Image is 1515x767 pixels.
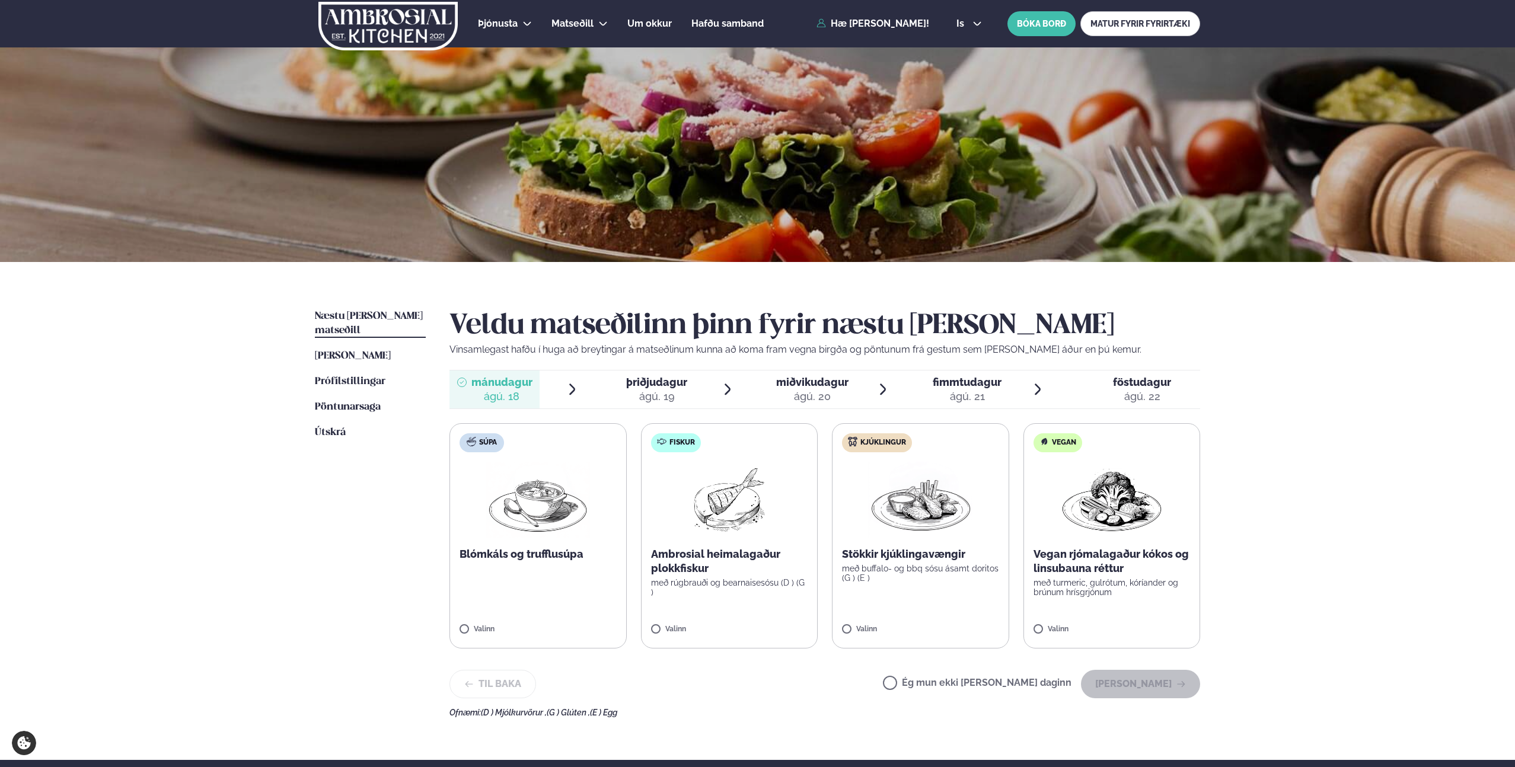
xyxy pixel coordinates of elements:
[657,437,666,446] img: fish.svg
[551,18,594,29] span: Matseðill
[1113,376,1171,388] span: föstudagur
[1113,389,1171,404] div: ágú. 22
[479,438,497,448] span: Súpa
[1081,670,1200,698] button: [PERSON_NAME]
[315,375,385,389] a: Prófílstillingar
[627,18,672,29] span: Um okkur
[691,18,764,29] span: Hafðu samband
[848,437,857,446] img: chicken.svg
[651,578,808,597] p: með rúgbrauði og bearnaisesósu (D ) (G )
[315,311,423,335] span: Næstu [PERSON_NAME] matseðill
[1052,438,1076,448] span: Vegan
[315,376,385,386] span: Prófílstillingar
[1080,11,1200,36] a: MATUR FYRIR FYRIRTÆKI
[816,18,929,29] a: Hæ [PERSON_NAME]!
[315,351,391,361] span: [PERSON_NAME]
[776,389,849,404] div: ágú. 20
[449,708,1200,717] div: Ofnæmi:
[460,547,617,561] p: Blómkáls og trufflusúpa
[471,389,532,404] div: ágú. 18
[471,376,532,388] span: mánudagur
[547,708,590,717] span: (G ) Glúten ,
[317,2,459,50] img: logo
[449,309,1200,343] h2: Veldu matseðilinn þinn fyrir næstu [PERSON_NAME]
[860,438,906,448] span: Kjúklingur
[315,427,346,437] span: Útskrá
[315,400,381,414] a: Pöntunarsaga
[1007,11,1076,36] button: BÓKA BORÐ
[842,547,999,561] p: Stökkir kjúklingavængir
[486,462,590,538] img: Soup.png
[315,349,391,363] a: [PERSON_NAME]
[947,19,991,28] button: is
[449,343,1200,357] p: Vinsamlegast hafðu í huga að breytingar á matseðlinum kunna að koma fram vegna birgða og pöntunum...
[627,17,672,31] a: Um okkur
[315,426,346,440] a: Útskrá
[467,437,476,446] img: soup.svg
[1060,462,1164,538] img: Vegan.png
[933,389,1002,404] div: ágú. 21
[842,564,999,583] p: með buffalo- og bbq sósu ásamt doritos (G ) (E )
[1039,437,1049,446] img: Vegan.svg
[1034,578,1191,597] p: með turmeric, gulrótum, kóríander og brúnum hrísgrjónum
[669,438,695,448] span: Fiskur
[691,17,764,31] a: Hafðu samband
[478,17,518,31] a: Þjónusta
[868,462,972,538] img: Chicken-wings-legs.png
[315,309,426,338] a: Næstu [PERSON_NAME] matseðill
[626,376,687,388] span: þriðjudagur
[12,731,36,755] a: Cookie settings
[478,18,518,29] span: Þjónusta
[481,708,547,717] span: (D ) Mjólkurvörur ,
[1034,547,1191,576] p: Vegan rjómalagaður kókos og linsubauna réttur
[626,389,687,404] div: ágú. 19
[315,402,381,412] span: Pöntunarsaga
[933,376,1002,388] span: fimmtudagur
[651,547,808,576] p: Ambrosial heimalagaður plokkfiskur
[590,708,617,717] span: (E ) Egg
[956,19,968,28] span: is
[551,17,594,31] a: Matseðill
[691,462,767,538] img: fish.png
[776,376,849,388] span: miðvikudagur
[449,670,536,698] button: Til baka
